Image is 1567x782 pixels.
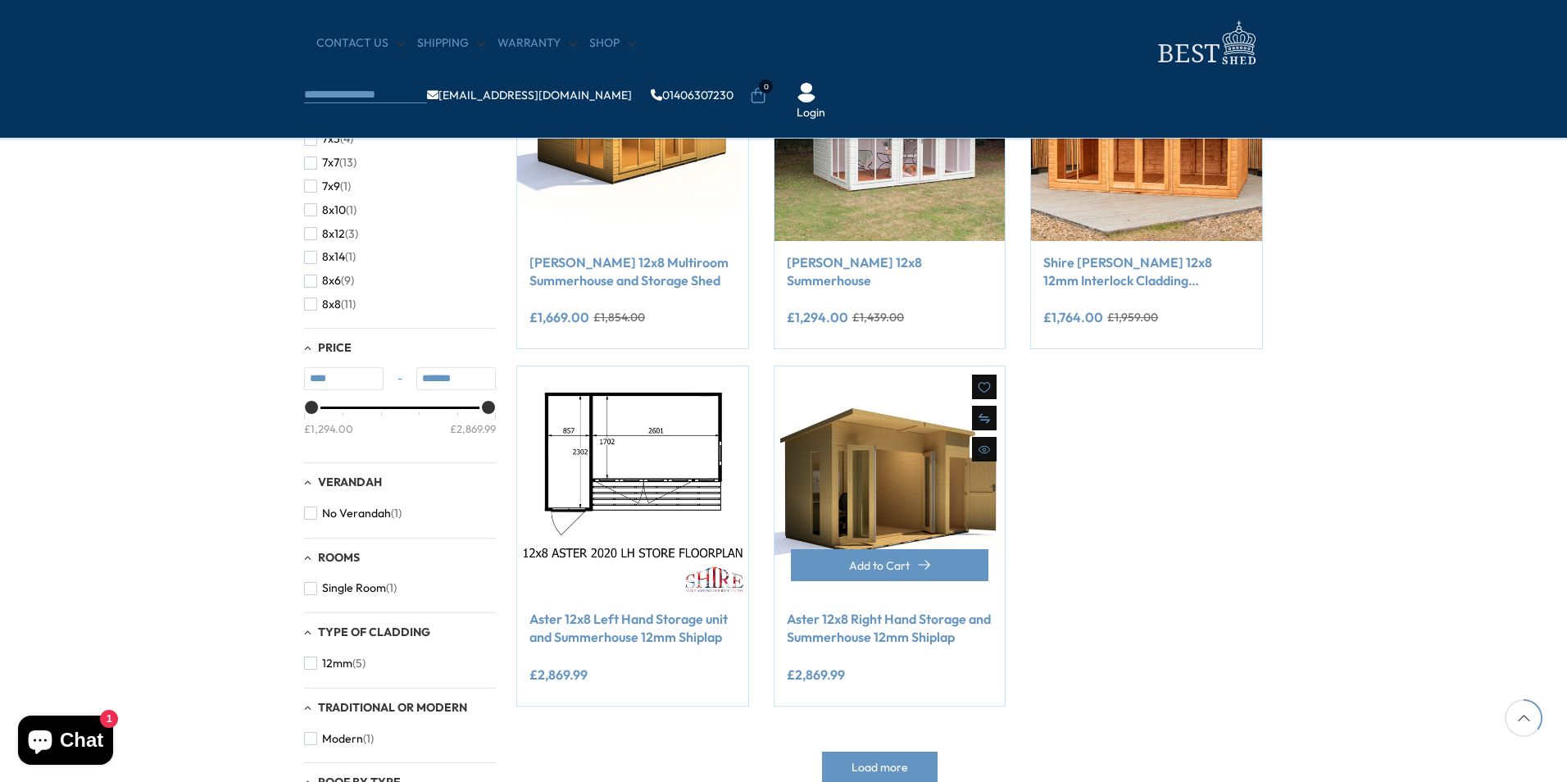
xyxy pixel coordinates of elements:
a: [EMAIL_ADDRESS][DOMAIN_NAME] [427,89,632,101]
input: Min value [304,367,384,390]
del: £1,854.00 [593,311,645,323]
span: 8x12 [322,227,345,241]
span: Traditional or Modern [318,700,467,715]
span: (1) [386,581,397,595]
button: 7x7 [304,151,357,175]
a: Shipping [417,35,485,52]
img: User Icon [797,83,816,102]
button: 8x6 [304,269,354,293]
a: 01406307230 [651,89,734,101]
a: CONTACT US [316,35,405,52]
a: Login [797,105,825,121]
del: £1,439.00 [852,311,904,323]
span: (1) [363,732,374,746]
span: (1) [345,250,356,264]
span: (5) [352,657,366,671]
span: 7x7 [322,156,339,170]
span: (13) [339,156,357,170]
span: 12mm [322,657,352,671]
button: Single Room [304,576,397,600]
input: Max value [416,367,496,390]
a: Shop [589,35,636,52]
div: Price [304,407,496,450]
button: 8x14 [304,245,356,269]
span: Add to Cart [849,560,910,571]
a: [PERSON_NAME] 12x8 Multiroom Summerhouse and Storage Shed [529,253,736,290]
span: Load more [852,762,908,773]
ins: £1,294.00 [787,311,848,324]
ins: £2,869.99 [787,668,845,681]
ins: £1,669.00 [529,311,589,324]
button: Modern [304,727,374,751]
button: 12mm [304,652,366,675]
span: 8x14 [322,250,345,264]
span: (1) [340,180,351,193]
span: (11) [341,298,356,311]
ins: £2,869.99 [529,668,588,681]
ins: £1,764.00 [1043,311,1103,324]
button: 7x5 [304,127,353,151]
span: Single Room [322,581,386,595]
span: 7x5 [322,132,340,146]
span: (1) [346,203,357,217]
span: Type of Cladding [318,625,430,639]
span: Price [318,340,352,355]
button: No Verandah [304,502,402,525]
span: (1) [391,507,402,521]
span: Rooms [318,550,360,565]
inbox-online-store-chat: Shopify online store chat [13,716,118,769]
span: Verandah [318,475,382,489]
del: £1,959.00 [1107,311,1158,323]
span: 0 [759,80,773,93]
div: £1,294.00 [304,421,353,436]
span: 8x8 [322,298,341,311]
span: (3) [345,227,358,241]
button: 8x10 [304,198,357,222]
a: Aster 12x8 Left Hand Storage unit and Summerhouse 12mm Shiplap [529,610,736,647]
span: 8x6 [322,274,341,288]
span: (9) [341,274,354,288]
span: 8x10 [322,203,346,217]
button: 8x12 [304,222,358,246]
span: Modern [322,732,363,746]
button: 8x8 [304,293,356,316]
button: Add to Cart [791,549,989,581]
span: 7x9 [322,180,340,193]
span: (4) [340,132,353,146]
span: - [384,371,416,387]
a: Aster 12x8 Right Hand Storage and Summerhouse 12mm Shiplap [787,610,993,647]
button: 7x9 [304,175,351,198]
a: Warranty [497,35,577,52]
div: £2,869.99 [450,421,496,436]
img: logo [1148,16,1263,70]
a: 0 [750,88,766,104]
span: No Verandah [322,507,391,521]
a: [PERSON_NAME] 12x8 Summerhouse [787,253,993,290]
a: Shire [PERSON_NAME] 12x8 12mm Interlock Cladding Summerhouse [1043,253,1250,290]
